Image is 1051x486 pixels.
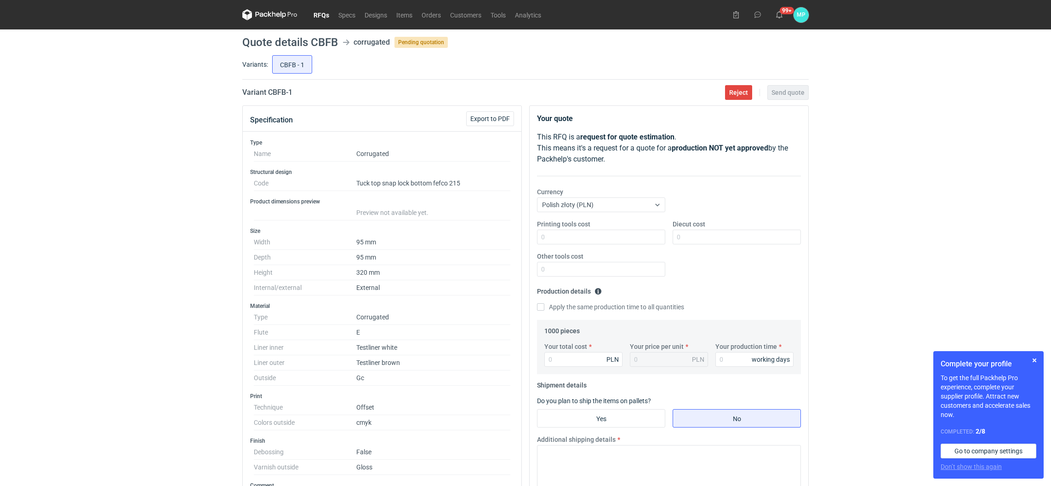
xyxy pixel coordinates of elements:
[715,342,777,351] label: Your production time
[254,415,356,430] dt: Colors outside
[356,280,510,295] dd: External
[250,302,514,310] h3: Material
[356,460,510,475] dd: Gloss
[771,89,805,96] span: Send quote
[976,428,985,435] strong: 2 / 8
[356,265,510,280] dd: 320 mm
[254,340,356,355] dt: Liner inner
[242,9,297,20] svg: Packhelp Pro
[544,352,623,367] input: 0
[250,393,514,400] h3: Print
[772,7,787,22] button: 99+
[254,146,356,162] dt: Name
[537,302,684,312] label: Apply the same production time to all quantities
[794,7,809,23] button: MP
[941,373,1036,419] p: To get the full Packhelp Pro experience, complete your supplier profile. Attract new customers an...
[941,359,1036,370] h1: Complete your profile
[1029,355,1040,366] button: Skip for now
[242,37,338,48] h1: Quote details CBFB
[254,176,356,191] dt: Code
[537,409,665,428] label: Yes
[486,9,510,20] a: Tools
[242,87,292,98] h2: Variant CBFB - 1
[250,437,514,445] h3: Finish
[941,444,1036,458] a: Go to company settings
[356,355,510,370] dd: Testliner brown
[673,409,801,428] label: No
[254,460,356,475] dt: Varnish outside
[254,400,356,415] dt: Technique
[356,209,428,216] span: Preview not available yet.
[254,445,356,460] dt: Debossing
[254,250,356,265] dt: Depth
[309,9,334,20] a: RFQs
[356,370,510,386] dd: Gc
[356,176,510,191] dd: Tuck top snap lock bottom fefco 215
[941,462,1002,471] button: Don’t show this again
[254,310,356,325] dt: Type
[470,116,510,122] span: Export to PDF
[334,9,360,20] a: Specs
[417,9,446,20] a: Orders
[580,133,674,141] strong: request for quote estimation
[537,284,602,295] legend: Production details
[725,85,752,100] button: Reject
[254,370,356,386] dt: Outside
[537,397,651,405] label: Do you plan to ship the items on pallets?
[254,355,356,370] dt: Liner outer
[446,9,486,20] a: Customers
[630,342,684,351] label: Your price per unit
[537,187,563,197] label: Currency
[392,9,417,20] a: Items
[250,168,514,176] h3: Structural design
[250,227,514,235] h3: Size
[356,445,510,460] dd: False
[354,37,390,48] div: corrugated
[542,201,594,208] span: Polish złoty (PLN)
[356,146,510,162] dd: Corrugated
[537,132,801,165] p: This RFQ is a . This means it's a request for a quote for a by the Packhelp's customer.
[767,85,809,100] button: Send quote
[715,352,794,367] input: 0
[250,139,514,146] h3: Type
[537,435,616,444] label: Additional shipping details
[537,252,583,261] label: Other tools cost
[537,220,590,229] label: Printing tools cost
[692,355,704,364] div: PLN
[673,220,705,229] label: Diecut cost
[544,342,587,351] label: Your total cost
[250,198,514,205] h3: Product dimensions preview
[794,7,809,23] div: Martyna Paroń
[394,37,448,48] span: Pending quotation
[544,324,580,335] legend: 1000 pieces
[254,235,356,250] dt: Width
[672,144,768,152] strong: production NOT yet approved
[729,89,748,96] span: Reject
[537,230,665,244] input: 0
[254,265,356,280] dt: Height
[510,9,546,20] a: Analytics
[752,355,790,364] div: working days
[356,400,510,415] dd: Offset
[606,355,619,364] div: PLN
[356,235,510,250] dd: 95 mm
[356,325,510,340] dd: E
[356,415,510,430] dd: cmyk
[466,111,514,126] button: Export to PDF
[941,427,1036,436] div: Completed:
[360,9,392,20] a: Designs
[537,378,587,389] legend: Shipment details
[254,280,356,295] dt: Internal/external
[673,230,801,244] input: 0
[272,55,312,74] label: CBFB - 1
[356,250,510,265] dd: 95 mm
[356,340,510,355] dd: Testliner white
[356,310,510,325] dd: Corrugated
[537,262,665,277] input: 0
[242,60,268,69] label: Variants:
[254,325,356,340] dt: Flute
[250,109,293,131] button: Specification
[537,114,573,123] strong: Your quote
